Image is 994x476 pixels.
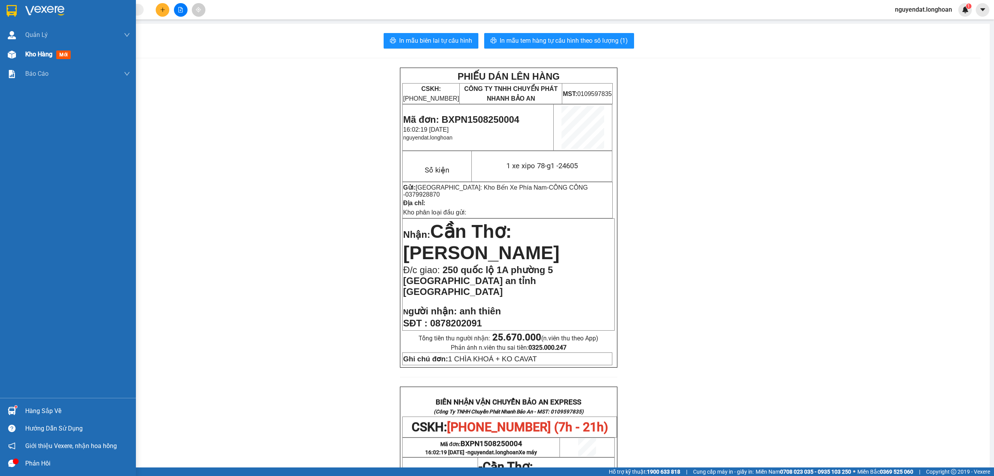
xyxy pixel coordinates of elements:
strong: BIÊN NHẬN VẬN CHUYỂN BẢO AN EXPRESS [3,11,149,20]
button: aim [192,3,205,17]
button: file-add [174,3,188,17]
strong: PHIẾU DÁN LÊN HÀNG [457,71,560,82]
span: Mã đơn: BXPN1508250004 [403,114,519,125]
strong: Gửi: [403,184,415,191]
strong: 1900 633 818 [647,469,680,475]
span: Đ/c giao: [403,265,442,275]
button: plus [156,3,169,17]
span: nguyendat.longhoan [403,134,452,141]
strong: (Công Ty TNHH Chuyển Phát Nhanh Bảo An - MST: 0109597835) [434,409,584,415]
div: Phản hồi [25,458,130,469]
span: 16:02:19 [DATE] - [425,449,537,455]
span: Cung cấp máy in - giấy in: [693,467,754,476]
span: In mẫu biên lai tự cấu hình [399,36,472,45]
span: 250 quốc lộ 1A phường 5 [GEOGRAPHIC_DATA] an tỉnh [GEOGRAPHIC_DATA] [403,265,553,297]
span: Kho hàng [25,51,52,58]
span: ⚪️ [853,470,855,473]
button: printerIn mẫu tem hàng tự cấu hình theo số lượng (1) [484,33,634,49]
span: BXPN1508250004 [461,439,522,448]
span: Kho phân loại đầu gửi: [403,209,466,216]
span: - [478,459,483,474]
span: plus [160,7,165,12]
span: file-add [178,7,183,12]
span: 0109597835 [563,91,612,97]
span: caret-down [979,6,986,13]
span: CSKH: [7,37,147,66]
span: 1 xe xipo 78-g1 -24605 [506,162,578,170]
span: printer [390,37,396,45]
span: Số kiện [425,166,449,174]
span: 1 CHÌA KHOÁ + KO CAVAT [403,355,537,363]
span: | [686,467,687,476]
sup: 1 [966,3,971,9]
span: down [124,71,130,77]
span: Quản Lý [25,30,48,40]
button: printerIn mẫu biên lai tự cấu hình [384,33,478,49]
span: nguyendat.longhoan [467,449,537,455]
span: 0878202091 [430,318,482,328]
span: Tổng tiền thu người nhận: [419,335,598,342]
span: message [8,460,16,467]
span: mới [56,51,71,59]
span: Hỗ trợ kỹ thuật: [609,467,680,476]
span: anh thiên [459,306,501,316]
img: solution-icon [8,70,16,78]
span: Nhận: [403,229,430,240]
strong: MST: [563,91,577,97]
span: - [403,184,588,198]
span: 16:02:19 [DATE] [403,126,448,133]
span: Giới thiệu Vexere, nhận hoa hồng [25,441,117,451]
div: Hàng sắp về [25,405,130,417]
span: [PHONE_NUMBER] (7h - 21h) [447,420,608,434]
span: gười nhận: [408,306,457,316]
img: warehouse-icon [8,407,16,415]
sup: 1 [15,406,17,408]
span: Mã đơn: [440,441,523,447]
div: Hướng dẫn sử dụng [25,423,130,434]
strong: 0325.000.247 [528,344,567,351]
span: [PHONE_NUMBER] (7h - 21h) [43,37,147,66]
span: (n.viên thu theo App) [492,335,598,342]
button: caret-down [976,3,989,17]
span: Miền Bắc [857,467,913,476]
span: [PHONE_NUMBER] [403,85,459,102]
strong: (Công Ty TNHH Chuyển Phát Nhanh Bảo An - MST: 0109597835) [19,22,134,34]
span: In mẫu tem hàng tự cấu hình theo số lượng (1) [500,36,628,45]
span: Cần Thơ: [PERSON_NAME] [403,221,560,263]
span: CÔNG CÔNG - [403,184,588,198]
span: notification [8,442,16,450]
img: icon-new-feature [962,6,969,13]
span: aim [196,7,201,12]
span: CSKH: [412,420,608,434]
strong: Địa chỉ: [403,200,425,206]
span: 1 [967,3,970,9]
strong: Ghi chú đơn: [403,355,448,363]
span: Báo cáo [25,69,49,78]
span: down [124,32,130,38]
span: [GEOGRAPHIC_DATA]: Kho Bến Xe Phía Nam [416,184,547,191]
strong: BIÊN NHẬN VẬN CHUYỂN BẢO AN EXPRESS [436,398,581,406]
strong: 0369 525 060 [880,469,913,475]
img: warehouse-icon [8,31,16,39]
span: printer [490,37,497,45]
img: warehouse-icon [8,51,16,59]
span: CÔNG TY TNHH CHUYỂN PHÁT NHANH BẢO AN [464,85,558,102]
span: copyright [951,469,956,474]
strong: 0708 023 035 - 0935 103 250 [780,469,851,475]
strong: SĐT : [403,318,427,328]
img: logo-vxr [7,5,17,17]
span: Miền Nam [756,467,851,476]
strong: 25.670.000 [492,332,541,343]
span: Xe máy [519,449,537,455]
strong: CSKH: [421,85,441,92]
span: Phản ánh n.viên thu sai tiền: [451,344,567,351]
span: nguyendat.longhoan [889,5,958,14]
span: question-circle [8,425,16,432]
span: | [919,467,920,476]
strong: N [403,308,457,316]
span: 0379928870 [405,191,440,198]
